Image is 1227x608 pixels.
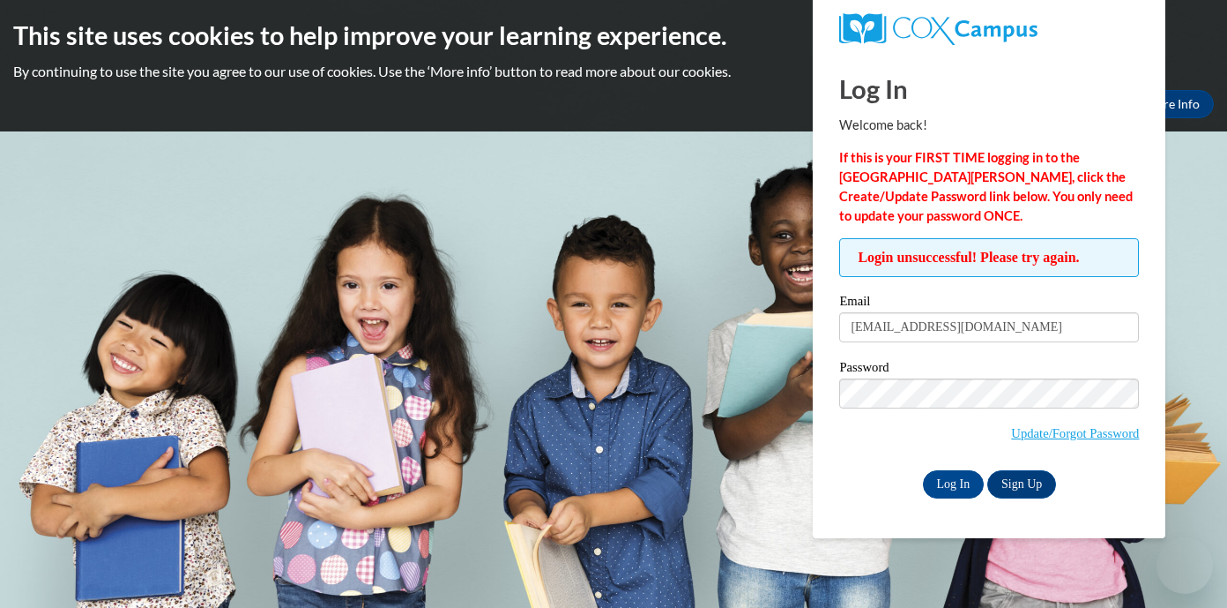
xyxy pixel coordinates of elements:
a: Update/Forgot Password [1011,426,1139,440]
label: Password [839,361,1139,379]
label: Email [839,295,1139,312]
span: Login unsuccessful! Please try again. [839,238,1139,277]
h1: Log In [839,71,1139,107]
img: COX Campus [839,13,1037,45]
strong: If this is your FIRST TIME logging in to the [GEOGRAPHIC_DATA][PERSON_NAME], click the Create/Upd... [839,150,1133,223]
p: Welcome back! [839,116,1139,135]
iframe: Button to launch messaging window [1156,537,1213,594]
p: By continuing to use the site you agree to our use of cookies. Use the ‘More info’ button to read... [13,62,1214,81]
a: Sign Up [987,470,1056,499]
a: COX Campus [839,13,1139,45]
a: More Info [1131,90,1214,118]
input: Log In [923,470,985,499]
h2: This site uses cookies to help improve your learning experience. [13,18,1214,53]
